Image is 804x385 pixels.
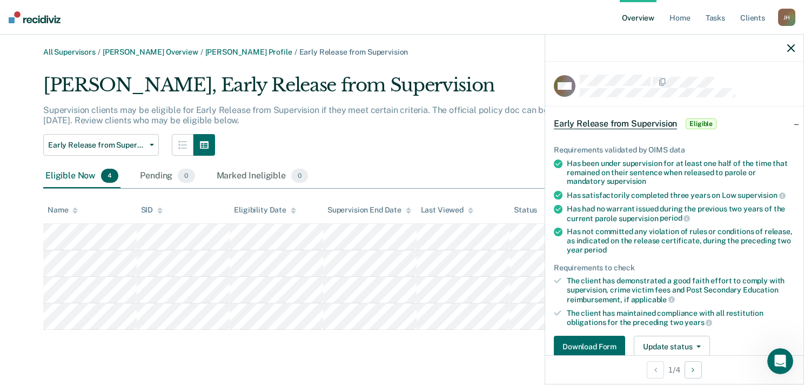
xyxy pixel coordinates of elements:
[554,263,795,273] div: Requirements to check
[554,145,795,155] div: Requirements validated by OIMS data
[567,276,795,304] div: The client has demonstrated a good faith effort to comply with supervision, crime victim fees and...
[421,205,473,215] div: Last Viewed
[647,361,664,379] button: Previous Opportunity
[767,348,793,374] iframe: Intercom live chat
[634,336,710,357] button: Update status
[48,141,145,150] span: Early Release from Supervision
[631,295,675,304] span: applicable
[660,214,690,222] span: period
[299,48,408,56] span: Early Release from Supervision
[545,107,803,141] div: Early Release from SupervisionEligible
[205,48,292,56] a: [PERSON_NAME] Profile
[567,227,795,254] div: Has not committed any violation of rules or conditions of release, as indicated on the release ce...
[545,355,803,384] div: 1 / 4
[567,190,795,200] div: Has satisfactorily completed three years on Low
[48,205,78,215] div: Name
[43,48,96,56] a: All Supervisors
[43,164,120,188] div: Eligible Now
[514,205,537,215] div: Status
[686,118,716,129] span: Eligible
[554,336,629,357] a: Download Form
[43,74,646,105] div: [PERSON_NAME], Early Release from Supervision
[685,318,712,327] span: years
[567,204,795,223] div: Has had no warrant issued during the previous two years of the current parole supervision
[215,164,311,188] div: Marked Ineligible
[101,169,118,183] span: 4
[738,191,785,200] span: supervision
[198,48,205,56] span: /
[291,169,308,183] span: 0
[567,309,795,327] div: The client has maintained compliance with all restitution obligations for the preceding two
[178,169,195,183] span: 0
[234,205,296,215] div: Eligibility Date
[141,205,163,215] div: SID
[554,118,677,129] span: Early Release from Supervision
[9,11,61,23] img: Recidiviz
[685,361,702,379] button: Next Opportunity
[103,48,198,56] a: [PERSON_NAME] Overview
[567,159,795,186] div: Has been under supervision for at least one half of the time that remained on their sentence when...
[138,164,197,188] div: Pending
[778,9,795,26] div: J H
[554,336,625,357] button: Download Form
[584,245,606,254] span: period
[607,177,646,185] span: supervision
[292,48,299,56] span: /
[96,48,103,56] span: /
[43,105,626,125] p: Supervision clients may be eligible for Early Release from Supervision if they meet certain crite...
[327,205,411,215] div: Supervision End Date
